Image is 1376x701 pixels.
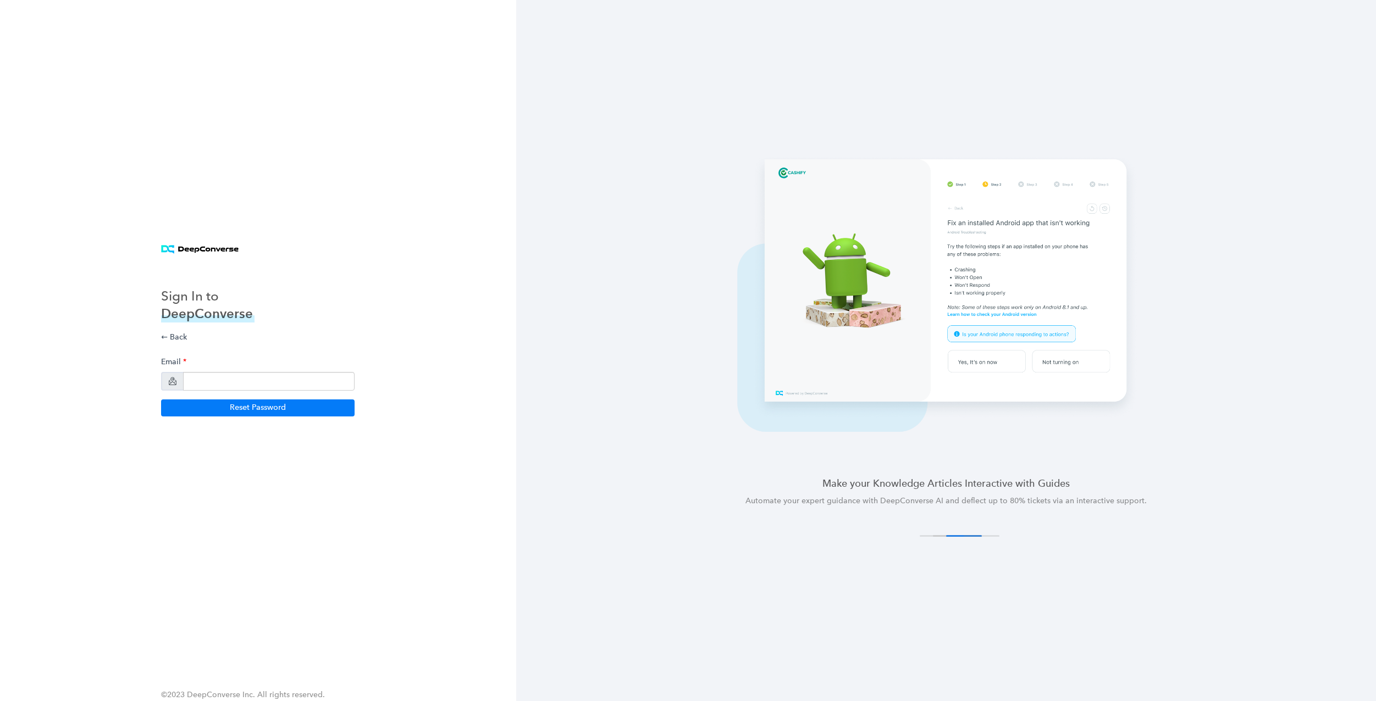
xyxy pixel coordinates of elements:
[161,305,255,322] h3: DeepConverse
[161,690,325,699] span: ©2023 DeepConverse Inc. All rights reserved.
[933,535,969,537] button: 2
[161,399,355,416] button: Reset Password
[731,158,1161,450] img: carousel 3
[161,331,355,343] p: ← Back
[920,535,955,537] button: 1
[543,476,1350,490] h4: Make your Knowledge Articles Interactive with Guides
[161,245,239,254] img: horizontal logo
[161,352,186,372] label: Email
[161,287,255,305] h3: Sign In to
[946,535,982,537] button: 3
[745,496,1147,505] span: Automate your expert guidance with DeepConverse AI and deflect up to 80% tickets via an interacti...
[964,535,999,537] button: 4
